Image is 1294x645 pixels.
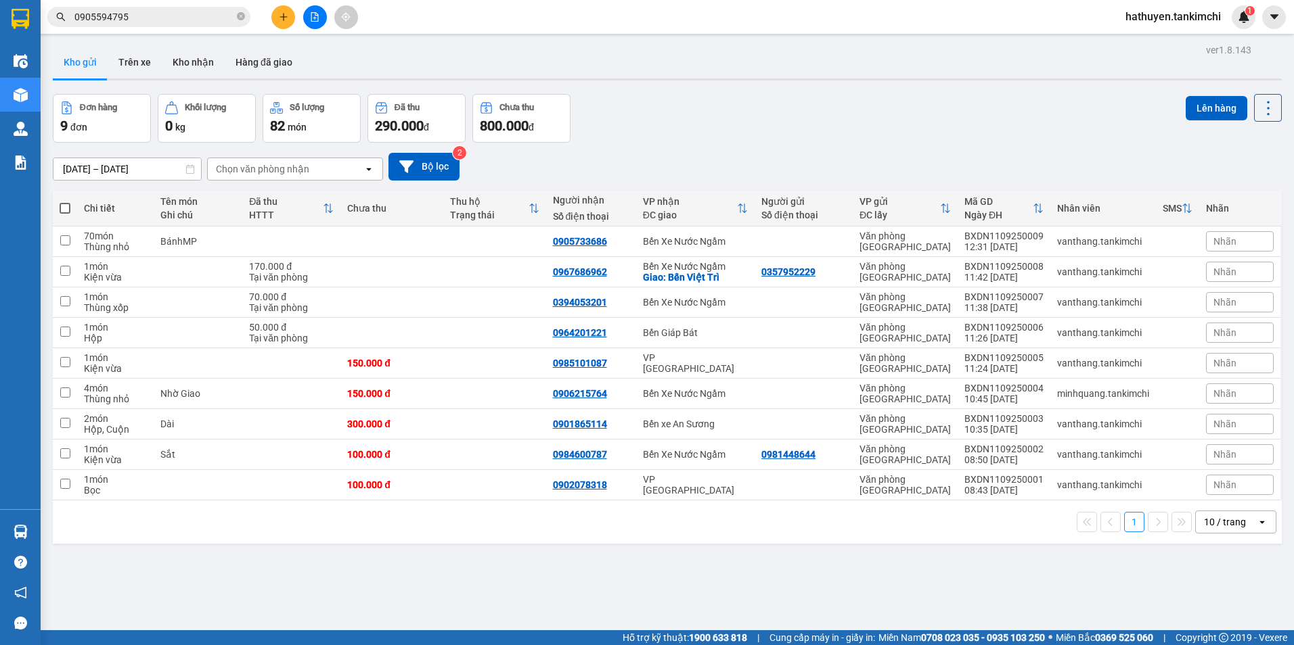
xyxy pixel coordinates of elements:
div: 70.000 đ [249,291,334,302]
span: kg [175,122,185,133]
div: 1 món [84,291,147,302]
div: 0981448644 [761,449,816,460]
svg: open [363,164,374,174]
span: đ [424,122,429,133]
div: Ngày ĐH [964,210,1033,220]
div: Văn phòng [GEOGRAPHIC_DATA] [860,261,951,283]
div: Trạng thái [450,210,529,220]
div: 08:43 [DATE] [964,485,1044,496]
div: Giao: Bến Việt Trì [643,272,748,283]
div: Văn phòng [GEOGRAPHIC_DATA] [860,383,951,404]
div: BXDN1109250004 [964,383,1044,393]
div: Bến Xe Nước Ngầm [643,297,748,308]
span: 82 [270,118,285,134]
div: Tên món [160,196,236,207]
div: Tại văn phòng [249,272,334,283]
img: warehouse-icon [14,88,28,102]
div: Bến xe An Sương [643,419,748,429]
div: Bọc [84,485,147,496]
span: 1 [1247,6,1252,16]
div: minhquang.tankimchi [1057,388,1149,399]
div: Khối lượng [185,103,226,112]
div: BXDN1109250003 [964,413,1044,424]
div: VP gửi [860,196,940,207]
div: 100.000 đ [347,479,437,490]
th: Toggle SortBy [1156,191,1199,226]
button: Khối lượng0kg [158,94,256,143]
span: Miền Bắc [1056,630,1153,645]
th: Toggle SortBy [443,191,546,226]
div: Nhãn [1206,203,1274,214]
img: logo-vxr [12,9,29,29]
div: Thùng nhỏ [84,393,147,404]
div: BXDN1109250002 [964,444,1044,454]
div: vanthang.tankimchi [1057,358,1149,368]
div: Chưa thu [499,103,534,112]
div: vanthang.tankimchi [1057,266,1149,277]
div: Dài [160,419,236,429]
span: Nhãn [1213,236,1236,247]
span: 290.000 [375,118,424,134]
div: VP [GEOGRAPHIC_DATA] [643,352,748,374]
div: Số điện thoại [761,210,846,220]
div: 1 món [84,261,147,272]
span: Nhãn [1213,266,1236,277]
div: BXDN1109250001 [964,474,1044,485]
div: vanthang.tankimchi [1057,419,1149,429]
span: Nhãn [1213,358,1236,368]
th: Toggle SortBy [242,191,340,226]
div: Chọn văn phòng nhận [216,162,309,176]
div: BánhMP [160,236,236,247]
div: Bến Xe Nước Ngầm [643,236,748,247]
div: Hộp, Cuộn [84,424,147,435]
div: Chưa thu [347,203,437,214]
div: 0905733686 [553,236,607,247]
strong: 0708 023 035 - 0935 103 250 [921,632,1045,643]
div: Văn phòng [GEOGRAPHIC_DATA] [860,413,951,435]
div: Chi tiết [84,203,147,214]
div: 1 món [84,444,147,454]
div: vanthang.tankimchi [1057,479,1149,490]
img: solution-icon [14,156,28,170]
span: | [757,630,759,645]
div: Bến Xe Nước Ngầm [643,388,748,399]
button: Kho nhận [162,46,225,78]
div: Văn phòng [GEOGRAPHIC_DATA] [860,474,951,496]
div: Mã GD [964,196,1033,207]
span: đ [529,122,534,133]
button: 1 [1124,512,1144,532]
span: search [56,12,66,22]
div: 50.000 đ [249,322,334,333]
div: Kiện vừa [84,454,147,465]
div: Tại văn phòng [249,302,334,313]
div: Văn phòng [GEOGRAPHIC_DATA] [860,352,951,374]
div: Tại văn phòng [249,333,334,343]
span: notification [14,586,27,599]
span: close-circle [237,12,245,20]
div: BXDN1109250005 [964,352,1044,363]
div: 10:35 [DATE] [964,424,1044,435]
span: hathuyen.tankimchi [1115,8,1232,25]
th: Toggle SortBy [958,191,1050,226]
div: 0357952229 [761,266,816,277]
div: Đơn hàng [80,103,117,112]
sup: 1 [1245,6,1255,16]
div: BXDN1109250007 [964,291,1044,302]
span: file-add [310,12,319,22]
div: Sắt [160,449,236,460]
div: 4 món [84,383,147,393]
div: VP [GEOGRAPHIC_DATA] [643,474,748,496]
div: 11:38 [DATE] [964,302,1044,313]
span: plus [279,12,288,22]
div: Ghi chú [160,210,236,220]
div: vanthang.tankimchi [1057,327,1149,338]
div: VP nhận [643,196,737,207]
span: caret-down [1268,11,1280,23]
div: Thùng xốp [84,302,147,313]
div: 0967686962 [553,266,607,277]
span: Nhãn [1213,419,1236,429]
div: Kiện vừa [84,363,147,374]
div: Người gửi [761,196,846,207]
th: Toggle SortBy [636,191,755,226]
div: 70 món [84,231,147,241]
